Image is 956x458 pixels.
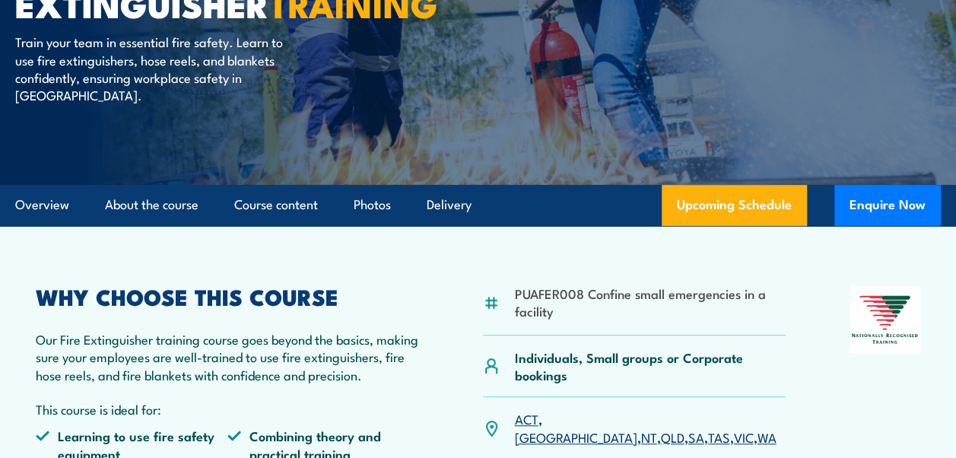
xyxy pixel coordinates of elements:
a: [GEOGRAPHIC_DATA] [514,428,637,446]
p: Train your team in essential fire safety. Learn to use fire extinguishers, hose reels, and blanke... [15,33,293,104]
a: About the course [105,185,199,225]
a: Course content [234,185,318,225]
a: SA [688,428,704,446]
a: WA [757,428,776,446]
a: Upcoming Schedule [662,185,807,226]
a: Delivery [427,185,472,225]
img: Nationally Recognised Training logo. [850,286,920,353]
h2: WHY CHOOSE THIS COURSE [36,286,419,306]
a: QLD [660,428,684,446]
a: Photos [354,185,391,225]
button: Enquire Now [834,185,941,226]
a: ACT [514,409,538,428]
p: Individuals, Small groups or Corporate bookings [514,348,785,384]
a: VIC [733,428,753,446]
p: This course is ideal for: [36,400,419,418]
p: , , , , , , , [514,410,785,446]
p: Our Fire Extinguisher training course goes beyond the basics, making sure your employees are well... [36,330,419,383]
a: TAS [707,428,729,446]
li: PUAFER008 Confine small emergencies in a facility [514,285,785,320]
a: NT [640,428,656,446]
a: Overview [15,185,69,225]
